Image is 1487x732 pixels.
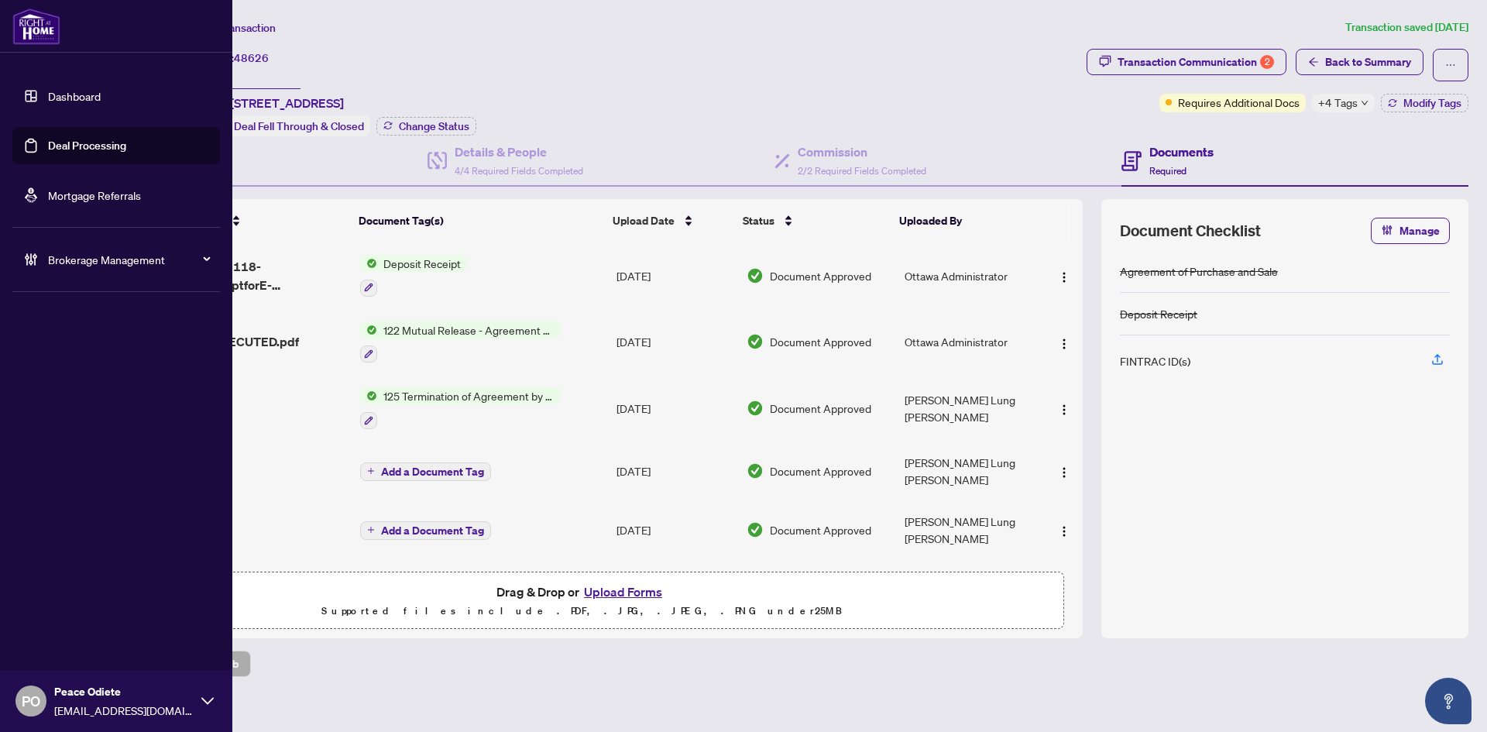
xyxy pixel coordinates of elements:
[54,702,194,719] span: [EMAIL_ADDRESS][DOMAIN_NAME]
[770,521,871,538] span: Document Approved
[610,375,740,442] td: [DATE]
[22,690,40,712] span: PO
[360,461,491,481] button: Add a Document Tag
[1318,94,1358,112] span: +4 Tags
[898,442,1038,500] td: [PERSON_NAME] Lung [PERSON_NAME]
[377,255,467,272] span: Deposit Receipt
[606,199,736,242] th: Upload Date
[360,321,561,363] button: Status Icon122 Mutual Release - Agreement of Purchase and Sale
[54,683,194,700] span: Peace Odiete
[610,500,740,559] td: [DATE]
[1345,19,1468,36] article: Transaction saved [DATE]
[610,559,740,626] td: [DATE]
[747,521,764,538] img: Document Status
[798,143,926,161] h4: Commission
[234,51,269,65] span: 48626
[1403,98,1461,108] span: Modify Tags
[743,212,774,229] span: Status
[770,333,871,350] span: Document Approved
[610,309,740,376] td: [DATE]
[192,94,344,112] span: E-475 [STREET_ADDRESS]
[747,333,764,350] img: Document Status
[893,199,1032,242] th: Uploaded By
[1118,50,1274,74] div: Transaction Communication
[156,257,348,294] span: 1755547523118-DepositReceiptforE-475MoodieSrive.pdf
[1052,263,1077,288] button: Logo
[149,199,352,242] th: (7) File Name
[770,400,871,417] span: Document Approved
[367,467,375,475] span: plus
[399,121,469,132] span: Change Status
[579,582,667,602] button: Upload Forms
[1425,678,1472,724] button: Open asap
[1058,271,1070,284] img: Logo
[898,375,1038,442] td: [PERSON_NAME] Lung [PERSON_NAME]
[455,143,583,161] h4: Details & People
[193,21,276,35] span: View Transaction
[770,462,871,479] span: Document Approved
[1058,404,1070,416] img: Logo
[109,602,1054,620] p: Supported files include .PDF, .JPG, .JPEG, .PNG under 25 MB
[1120,305,1197,322] div: Deposit Receipt
[1399,218,1440,243] span: Manage
[1361,99,1369,107] span: down
[1371,218,1450,244] button: Manage
[610,242,740,309] td: [DATE]
[360,387,377,404] img: Status Icon
[898,559,1038,626] td: [PERSON_NAME] Lung [PERSON_NAME]
[360,520,491,540] button: Add a Document Tag
[1058,525,1070,538] img: Logo
[377,387,561,404] span: 125 Termination of Agreement by Buyer - Agreement of Purchase and Sale
[1120,220,1261,242] span: Document Checklist
[898,500,1038,559] td: [PERSON_NAME] Lung [PERSON_NAME]
[48,188,141,202] a: Mortgage Referrals
[376,117,476,136] button: Change Status
[12,8,60,45] img: logo
[1260,55,1274,69] div: 2
[898,309,1038,376] td: Ottawa Administrator
[1058,466,1070,479] img: Logo
[496,582,667,602] span: Drag & Drop or
[352,199,606,242] th: Document Tag(s)
[377,321,561,339] span: 122 Mutual Release - Agreement of Purchase and Sale
[1178,94,1300,111] span: Requires Additional Docs
[747,400,764,417] img: Document Status
[1149,143,1214,161] h4: Documents
[360,387,561,429] button: Status Icon125 Termination of Agreement by Buyer - Agreement of Purchase and Sale
[898,242,1038,309] td: Ottawa Administrator
[1120,352,1190,369] div: FINTRAC ID(s)
[1308,57,1319,67] span: arrow-left
[798,165,926,177] span: 2/2 Required Fields Completed
[610,442,740,500] td: [DATE]
[360,321,377,339] img: Status Icon
[48,139,126,153] a: Deal Processing
[360,255,467,297] button: Status IconDeposit Receipt
[455,165,583,177] span: 4/4 Required Fields Completed
[1325,50,1411,74] span: Back to Summary
[48,89,101,103] a: Dashboard
[613,212,675,229] span: Upload Date
[1087,49,1286,75] button: Transaction Communication2
[1058,338,1070,350] img: Logo
[1149,165,1187,177] span: Required
[1120,263,1278,280] div: Agreement of Purchase and Sale
[234,119,364,133] span: Deal Fell Through & Closed
[1381,94,1468,112] button: Modify Tags
[1052,517,1077,542] button: Logo
[100,572,1063,630] span: Drag & Drop orUpload FormsSupported files include .PDF, .JPG, .JPEG, .PNG under25MB
[1296,49,1423,75] button: Back to Summary
[367,526,375,534] span: plus
[747,462,764,479] img: Document Status
[770,267,871,284] span: Document Approved
[360,462,491,481] button: Add a Document Tag
[360,521,491,540] button: Add a Document Tag
[1052,329,1077,354] button: Logo
[192,115,370,136] div: Status:
[360,255,377,272] img: Status Icon
[1052,396,1077,421] button: Logo
[48,251,209,268] span: Brokerage Management
[737,199,894,242] th: Status
[747,267,764,284] img: Document Status
[381,525,484,536] span: Add a Document Tag
[381,466,484,477] span: Add a Document Tag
